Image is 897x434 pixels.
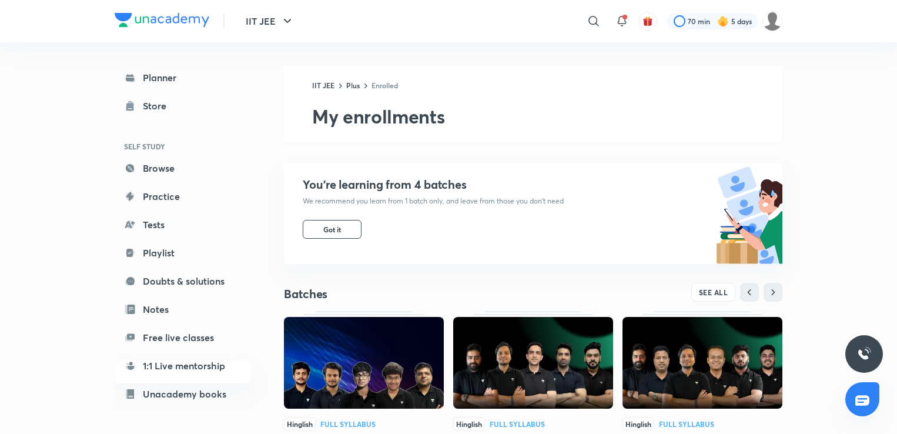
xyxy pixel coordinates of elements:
a: 1:1 Live mentorship [115,354,251,378]
span: SEE ALL [699,288,728,296]
a: Company Logo [115,13,209,30]
a: Free live classes [115,326,251,349]
div: Store [143,99,173,113]
h2: My enrollments [312,105,782,128]
img: Thumbnail [284,317,444,409]
img: Company Logo [115,13,209,27]
a: Browse [115,156,251,180]
a: Tests [115,213,251,236]
a: IIT JEE [312,81,334,90]
a: Practice [115,185,251,208]
span: Hinglish [453,418,485,430]
span: Got it [323,225,341,234]
h4: Batches [284,286,533,302]
a: Store [115,94,251,118]
button: Got it [303,220,362,239]
img: Thumbnail [453,317,613,409]
div: Full Syllabus [320,420,376,428]
button: IIT JEE [239,9,302,33]
img: avatar [642,16,653,26]
a: Enrolled [371,81,398,90]
h6: SELF STUDY [115,136,251,156]
a: Notes [115,298,251,321]
div: Full Syllabus [659,420,714,428]
img: Thumbnail [622,317,782,409]
a: Plus [346,81,360,90]
div: Full Syllabus [490,420,545,428]
img: Sai Rakshith [762,11,782,31]
img: batch [716,163,782,264]
p: We recommend you learn from 1 batch only, and leave from those you don’t need [303,196,564,206]
span: Hinglish [622,418,654,430]
span: Hinglish [284,418,316,430]
a: Unacademy books [115,382,251,406]
h4: You’re learning from 4 batches [303,178,564,192]
img: ttu [857,347,871,361]
a: Doubts & solutions [115,269,251,293]
button: avatar [638,12,657,31]
a: Playlist [115,241,251,265]
a: Planner [115,66,251,89]
button: SEE ALL [691,283,736,302]
img: streak [717,15,729,27]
